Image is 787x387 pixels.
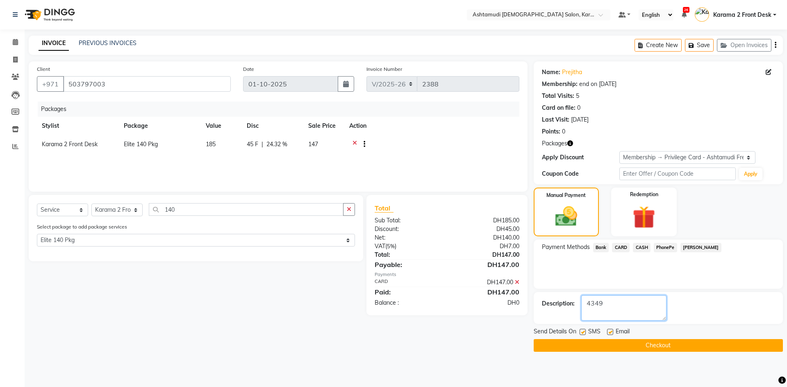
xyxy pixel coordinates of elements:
[588,327,600,337] span: SMS
[739,168,762,180] button: Apply
[571,115,589,124] div: [DATE]
[387,243,395,249] span: 5%
[344,117,519,135] th: Action
[124,140,158,148] span: Elite 140 Pkg
[243,66,254,73] label: Date
[447,233,525,242] div: DH140.00
[38,102,525,117] div: Packages
[37,66,50,73] label: Client
[630,191,658,198] label: Redemption
[654,243,677,252] span: PhonePe
[266,140,287,149] span: 24.32 %
[447,216,525,225] div: DH185.00
[577,104,580,112] div: 0
[308,140,318,148] span: 147
[368,260,447,269] div: Payable:
[682,11,687,18] a: 26
[375,271,519,278] div: Payments
[368,225,447,233] div: Discount:
[542,80,578,88] div: Membership:
[717,39,771,52] button: Open Invoices
[447,260,525,269] div: DH147.00
[447,299,525,307] div: DH0
[368,278,447,287] div: CARD
[534,327,576,337] span: Send Details On
[119,117,201,135] th: Package
[695,7,709,22] img: Karama 2 Front Desk
[542,170,619,178] div: Coupon Code
[685,39,714,52] button: Save
[368,216,447,225] div: Sub Total:
[534,339,783,352] button: Checkout
[375,242,385,250] span: VAT
[542,68,560,77] div: Name:
[542,153,619,162] div: Apply Discount
[562,127,565,136] div: 0
[579,80,616,88] div: end on [DATE]
[366,66,402,73] label: Invoice Number
[368,299,447,307] div: Balance :
[626,203,662,231] img: _gift.svg
[542,104,575,112] div: Card on file:
[42,140,98,148] span: Karama 2 Front Desk
[368,233,447,242] div: Net:
[576,92,579,100] div: 5
[368,251,447,259] div: Total:
[39,36,69,51] a: INVOICE
[206,140,216,148] span: 185
[79,39,136,47] a: PREVIOUS INVOICES
[447,225,525,233] div: DH45.00
[593,243,609,252] span: Bank
[635,39,682,52] button: Create New
[368,287,447,297] div: Paid:
[247,140,258,149] span: 45 F
[542,299,575,308] div: Description:
[37,76,64,92] button: +971
[37,117,119,135] th: Stylist
[368,242,447,251] div: ( )
[542,92,574,100] div: Total Visits:
[542,127,560,136] div: Points:
[542,115,569,124] div: Last Visit:
[447,251,525,259] div: DH147.00
[63,76,231,92] input: Search by Name/Mobile/Email/Code
[262,140,263,149] span: |
[612,243,630,252] span: CARD
[680,243,721,252] span: [PERSON_NAME]
[562,68,582,77] a: Prejitha
[633,243,651,252] span: CASH
[619,167,736,180] input: Enter Offer / Coupon Code
[546,192,586,199] label: Manual Payment
[303,117,344,135] th: Sale Price
[447,278,525,287] div: DH147.00
[37,223,127,231] label: Select package to add package services
[242,117,303,135] th: Disc
[548,204,584,229] img: _cash.svg
[447,242,525,251] div: DH7.00
[713,11,771,19] span: Karama 2 Front Desk
[149,203,343,216] input: Search or Scan
[542,139,567,148] span: Packages
[616,327,630,337] span: Email
[201,117,242,135] th: Value
[683,7,689,13] span: 26
[21,3,77,26] img: logo
[447,287,525,297] div: DH147.00
[375,204,393,213] span: Total
[542,243,590,251] span: Payment Methods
